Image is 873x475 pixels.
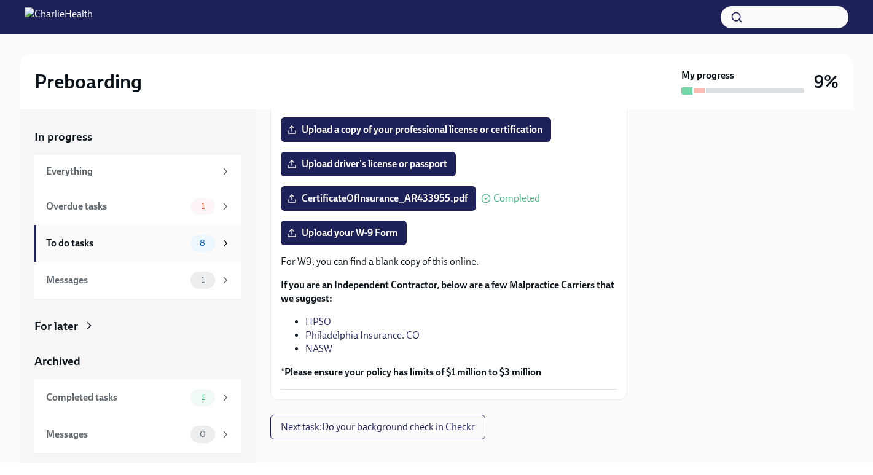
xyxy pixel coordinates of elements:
span: Completed [493,194,540,203]
a: Messages0 [34,416,241,453]
div: Completed tasks [46,391,186,404]
span: Upload driver's license or passport [289,158,447,170]
h3: 9% [814,71,839,93]
span: 8 [192,238,213,248]
strong: My progress [681,69,734,82]
label: Upload a copy of your professional license or certification [281,117,551,142]
a: To do tasks8 [34,225,241,262]
strong: If you are an Independent Contractor, below are a few Malpractice Carriers that we suggest: [281,279,614,304]
p: For W9, you can find a blank copy of this online. [281,255,617,269]
div: To do tasks [46,237,186,250]
span: 1 [194,275,212,285]
button: Next task:Do your background check in Checkr [270,415,485,439]
a: For later [34,318,241,334]
div: Everything [46,165,215,178]
a: Overdue tasks1 [34,188,241,225]
label: Upload your W-9 Form [281,221,407,245]
img: CharlieHealth [25,7,93,27]
a: NASW [305,343,332,355]
label: CertificateOfInsurance_AR433955.pdf [281,186,476,211]
div: Messages [46,428,186,441]
div: For later [34,318,78,334]
div: Messages [46,273,186,287]
a: Everything [34,155,241,188]
span: 0 [192,430,213,439]
a: Philadelphia Insurance. CO [305,329,420,341]
a: In progress [34,129,241,145]
h2: Preboarding [34,69,142,94]
a: HPSO [305,316,331,328]
strong: Please ensure your policy has limits of $1 million to $3 million [284,366,541,378]
a: Archived [34,353,241,369]
span: 1 [194,202,212,211]
span: Next task : Do your background check in Checkr [281,421,475,433]
span: Upload a copy of your professional license or certification [289,124,542,136]
a: Messages1 [34,262,241,299]
span: 1 [194,393,212,402]
span: Upload your W-9 Form [289,227,398,239]
div: Overdue tasks [46,200,186,213]
label: Upload driver's license or passport [281,152,456,176]
span: CertificateOfInsurance_AR433955.pdf [289,192,468,205]
a: Completed tasks1 [34,379,241,416]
